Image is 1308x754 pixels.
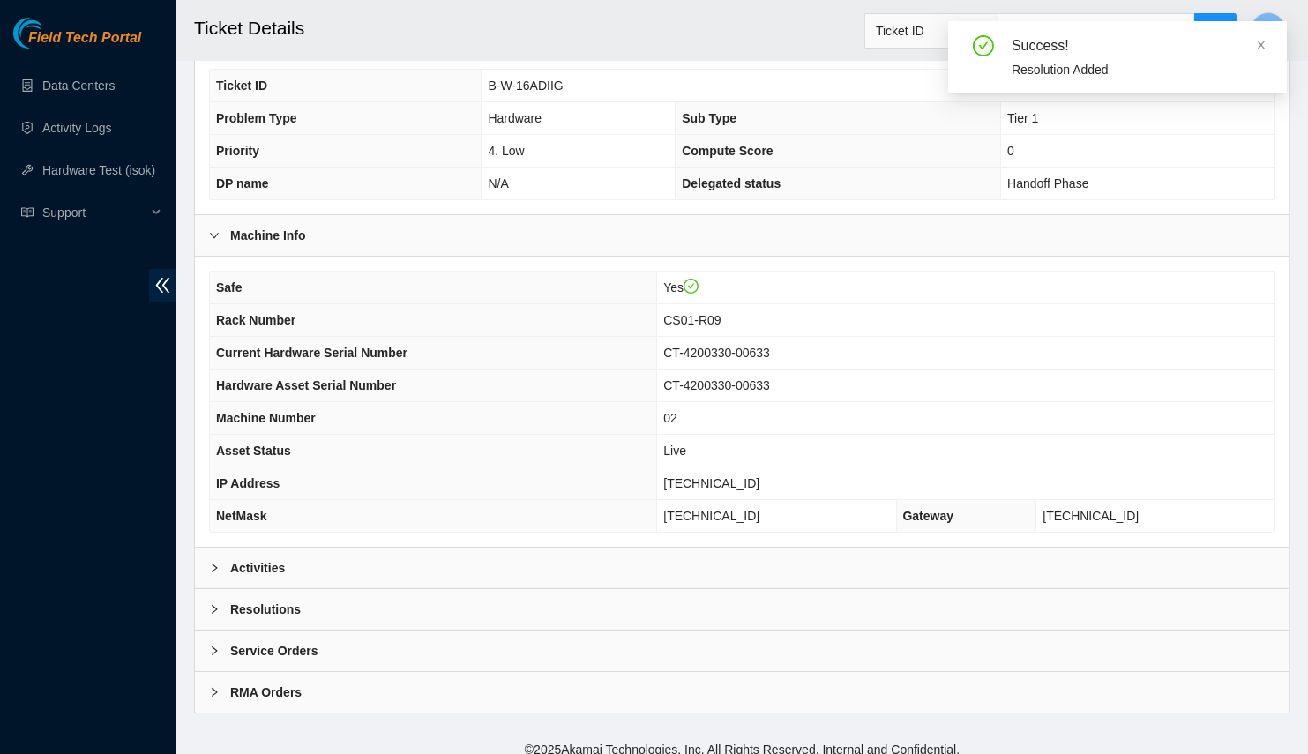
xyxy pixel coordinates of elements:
span: right [209,646,220,656]
span: Sub Type [682,111,736,125]
a: Akamai TechnologiesField Tech Portal [13,32,141,55]
span: [TECHNICAL_ID] [1043,509,1139,523]
span: Priority [216,144,259,158]
span: Gateway [903,509,954,523]
span: [TECHNICAL_ID] [663,476,759,490]
span: CS01-R09 [663,313,721,327]
input: Enter text here... [998,13,1195,49]
b: Resolutions [230,600,301,619]
img: Akamai Technologies [13,18,89,49]
span: Compute Score [682,144,773,158]
div: Resolutions [195,589,1289,630]
a: Data Centers [42,78,115,93]
span: 0 [1007,144,1014,158]
span: Hardware Asset Serial Number [216,378,396,392]
div: Resolution Added [1012,60,1266,79]
span: close [1255,39,1267,51]
span: Yes [663,280,699,295]
div: Success! [1012,35,1266,56]
div: RMA Orders [195,672,1289,713]
span: Asset Status [216,444,291,458]
span: Machine Number [216,411,316,425]
span: N/A [488,176,508,190]
span: 02 [663,411,677,425]
div: Machine Info [195,215,1289,256]
span: check-circle [684,279,699,295]
button: search [1194,13,1237,49]
span: IP Address [216,476,280,490]
b: Service Orders [230,641,318,661]
a: Hardware Test (isok) [42,163,155,177]
span: right [209,230,220,241]
div: Activities [195,548,1289,588]
span: check-circle [973,35,994,56]
span: B-W-16ADIIG [488,78,563,93]
b: Activities [230,558,285,578]
span: double-left [149,269,176,302]
span: read [21,206,34,219]
span: Field Tech Portal [28,30,141,47]
span: Handoff Phase [1007,176,1088,190]
button: I [1251,12,1286,48]
span: right [209,563,220,573]
span: Ticket ID [876,18,987,44]
a: Activity Logs [42,121,112,135]
div: Service Orders [195,631,1289,671]
span: [TECHNICAL_ID] [663,509,759,523]
span: Tier 1 [1007,111,1038,125]
span: right [209,604,220,615]
span: CT-4200330-00633 [663,378,770,392]
span: Support [42,195,146,230]
span: Problem Type [216,111,297,125]
span: DP name [216,176,269,190]
b: RMA Orders [230,683,302,702]
span: right [209,687,220,698]
span: Current Hardware Serial Number [216,346,407,360]
span: NetMask [216,509,267,523]
span: I [1267,19,1270,41]
span: CT-4200330-00633 [663,346,770,360]
span: 4. Low [488,144,524,158]
span: Safe [216,280,243,295]
span: Delegated status [682,176,781,190]
span: Hardware [488,111,542,125]
span: Rack Number [216,313,295,327]
span: Live [663,444,686,458]
b: Machine Info [230,226,306,245]
span: Ticket ID [216,78,267,93]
